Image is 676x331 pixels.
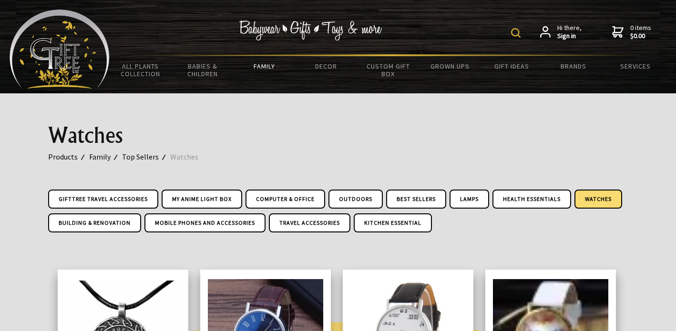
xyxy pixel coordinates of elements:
[328,190,383,209] a: Outdoors
[386,190,446,209] a: Best Sellers
[511,28,521,38] img: product search
[574,190,622,209] a: Watches
[234,56,296,76] a: Family
[492,190,571,209] a: Health Essentials
[419,56,481,76] a: Grown Ups
[543,56,604,76] a: Brands
[110,56,172,84] a: All Plants Collection
[48,150,89,163] a: Products
[630,23,651,40] span: 0 items
[557,32,582,40] strong: Sign in
[630,32,651,40] strong: $0.00
[170,150,210,163] a: Watches
[162,190,242,209] a: My Anime Light Box
[357,56,419,84] a: Custom Gift Box
[172,56,234,84] a: Babies & Children
[144,213,266,232] a: Mobile Phones And Accessories
[48,213,141,232] a: Building & Renovation
[295,56,357,76] a: Decor
[122,150,170,163] a: Top Sellers
[239,20,382,40] img: Babywear - Gifts - Toys & more
[450,190,489,209] a: Lamps
[89,150,122,163] a: Family
[10,10,110,89] img: Babyware - Gifts - Toys and more...
[540,24,582,40] a: Hi there,Sign in
[48,190,158,209] a: GiftTree Travel accessories
[612,24,651,40] a: 0 items$0.00
[246,190,325,209] a: Computer & Office
[604,56,666,76] a: Services
[48,124,628,147] h1: Watches
[481,56,543,76] a: Gift Ideas
[269,213,350,232] a: Travel Accessories
[557,24,582,40] span: Hi there,
[354,213,432,232] a: Kitchen Essential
